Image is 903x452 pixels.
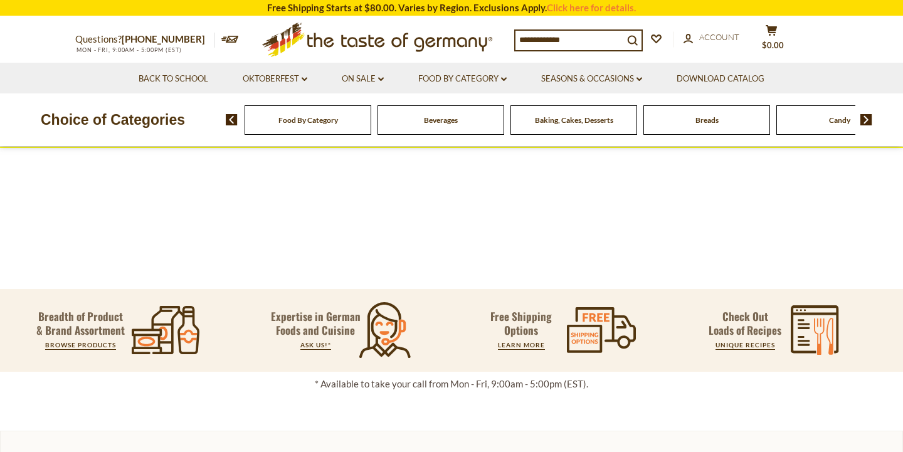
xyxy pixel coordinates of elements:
[243,72,307,86] a: Oktoberfest
[75,31,214,48] p: Questions?
[418,72,507,86] a: Food By Category
[547,2,636,13] a: Click here for details.
[270,310,361,337] p: Expertise in German Foods and Cuisine
[300,341,331,349] a: ASK US!*
[541,72,642,86] a: Seasons & Occasions
[709,310,781,337] p: Check Out Loads of Recipes
[695,115,719,125] a: Breads
[684,31,739,45] a: Account
[36,310,125,337] p: Breadth of Product & Brand Assortment
[535,115,613,125] a: Baking, Cakes, Desserts
[75,46,182,53] span: MON - FRI, 9:00AM - 5:00PM (EST)
[752,24,790,56] button: $0.00
[829,115,850,125] a: Candy
[45,341,116,349] a: BROWSE PRODUCTS
[139,72,208,86] a: Back to School
[716,341,775,349] a: UNIQUE RECIPES
[480,310,562,337] p: Free Shipping Options
[424,115,458,125] a: Beverages
[278,115,338,125] a: Food By Category
[860,114,872,125] img: next arrow
[122,33,205,45] a: [PHONE_NUMBER]
[226,114,238,125] img: previous arrow
[762,40,784,50] span: $0.00
[699,32,739,42] span: Account
[498,341,545,349] a: LEARN MORE
[677,72,764,86] a: Download Catalog
[342,72,384,86] a: On Sale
